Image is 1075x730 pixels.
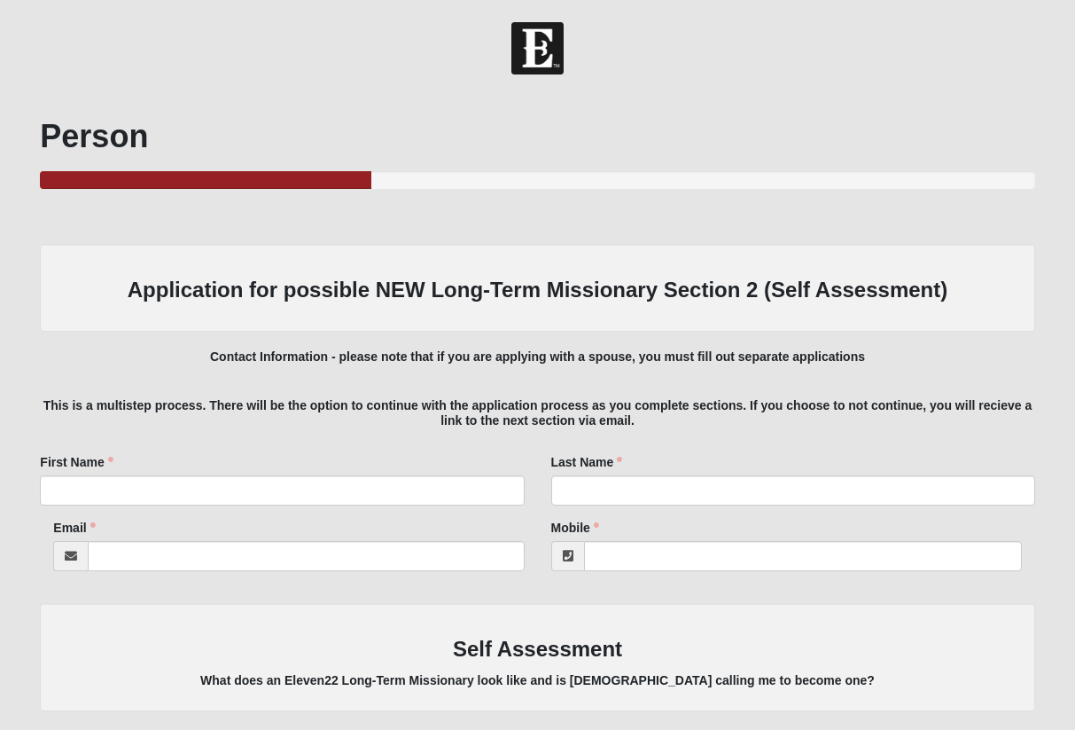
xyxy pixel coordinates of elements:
label: Mobile [551,519,599,537]
h1: Person [40,117,1034,155]
h5: This is a multistep process. There will be the option to continue with the application process as... [40,398,1034,428]
h3: Application for possible NEW Long-Term Missionary Section 2 (Self Assessment) [58,278,1017,303]
h3: Self Assessment [58,637,1017,663]
label: Email [53,519,95,537]
label: Last Name [551,453,623,471]
h5: Contact Information - please note that if you are applying with a spouse, you must fill out separ... [40,349,1034,365]
h5: What does an Eleven22 Long-Term Missionary look like and is [DEMOGRAPHIC_DATA] calling me to beco... [58,673,1017,688]
img: Church of Eleven22 Logo [511,22,564,75]
label: First Name [40,453,113,471]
